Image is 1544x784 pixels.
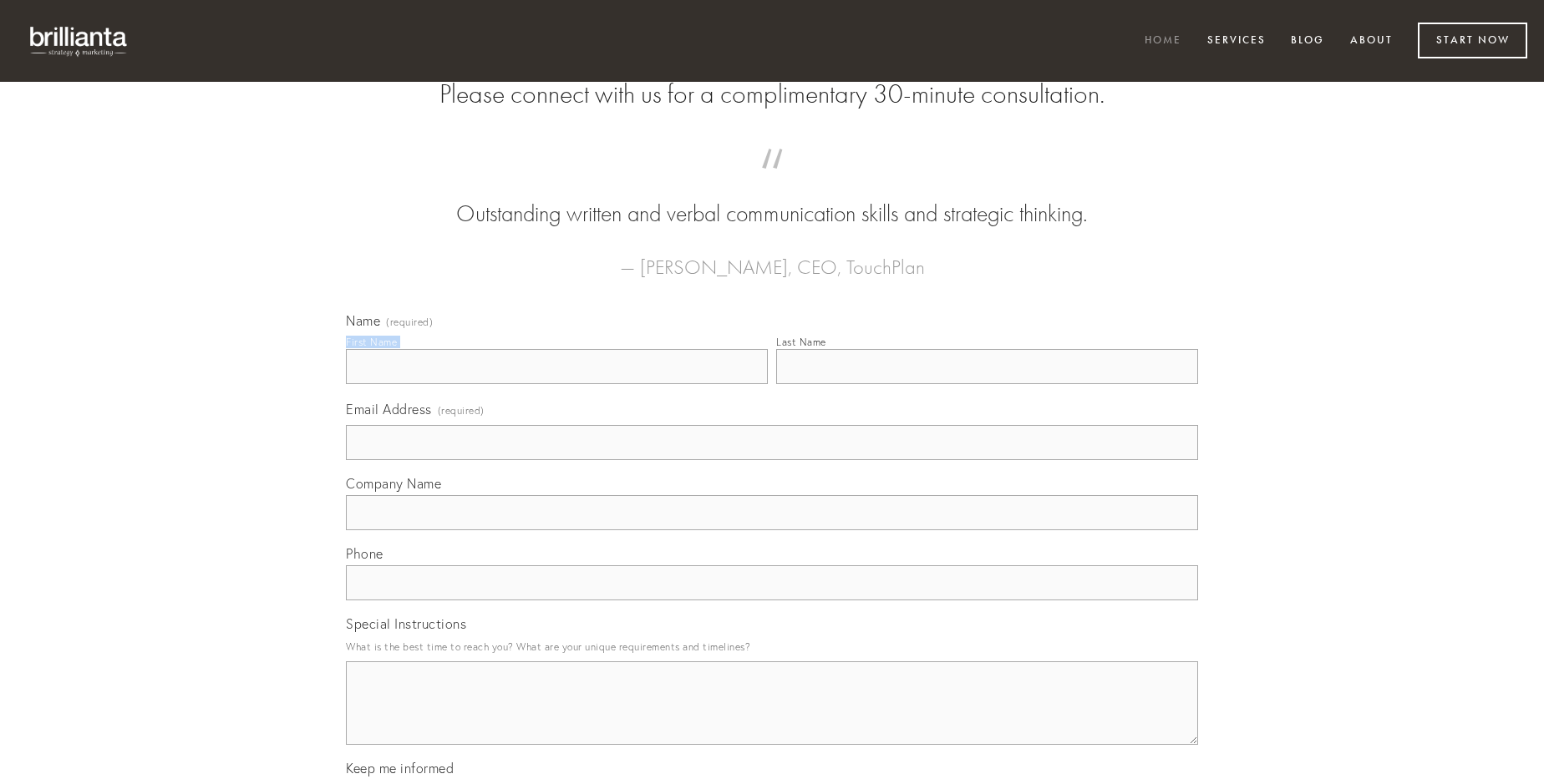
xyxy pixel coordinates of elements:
[373,165,1171,230] blockquote: Outstanding written and verbal communication skills and strategic thinking.
[17,17,142,65] img: brillianta - research, strategy, marketing
[373,230,1171,284] figcaption: — [PERSON_NAME], CEO, TouchPlan
[1418,23,1527,58] a: Start Now
[776,336,826,348] div: Last Name
[346,475,441,492] span: Company Name
[346,635,1198,658] p: What is the best time to reach you? What are your unique requirements and timelines?
[1280,28,1335,55] a: Blog
[346,336,397,348] div: First Name
[346,401,432,417] span: Email Address
[1339,28,1404,55] a: About
[346,78,1198,110] h2: Please connect with us for a complimentary 30-minute consultation.
[373,165,1171,198] span: “
[346,760,454,776] span: Keep me informed
[346,615,466,632] span: Special Instructions
[346,545,383,562] span: Phone
[346,312,380,329] span: Name
[438,399,485,422] span: (required)
[1134,28,1192,55] a: Home
[386,317,433,327] span: (required)
[1196,28,1277,55] a: Services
